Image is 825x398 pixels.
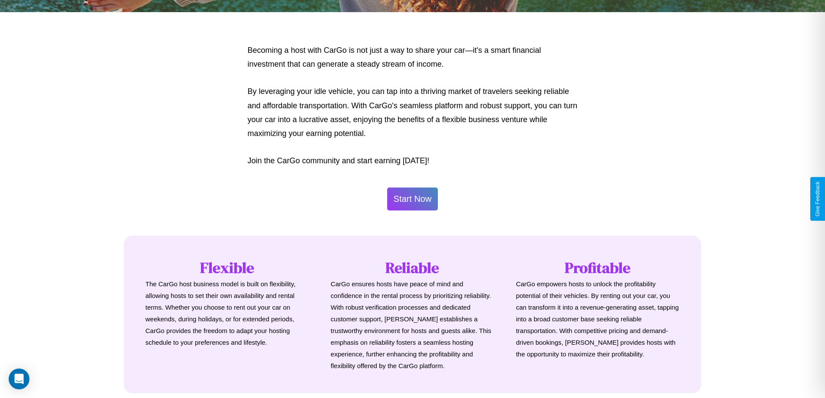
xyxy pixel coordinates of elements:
p: The CarGo host business model is built on flexibility, allowing hosts to set their own availabili... [146,278,309,348]
p: Join the CarGo community and start earning [DATE]! [248,154,578,168]
p: CarGo empowers hosts to unlock the profitability potential of their vehicles. By renting out your... [516,278,679,360]
h1: Reliable [331,257,495,278]
p: By leveraging your idle vehicle, you can tap into a thriving market of travelers seeking reliable... [248,84,578,141]
div: Give Feedback [815,181,821,217]
button: Start Now [387,188,438,210]
h1: Profitable [516,257,679,278]
p: Becoming a host with CarGo is not just a way to share your car—it's a smart financial investment ... [248,43,578,71]
div: Open Intercom Messenger [9,369,29,389]
h1: Flexible [146,257,309,278]
p: CarGo ensures hosts have peace of mind and confidence in the rental process by prioritizing relia... [331,278,495,372]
